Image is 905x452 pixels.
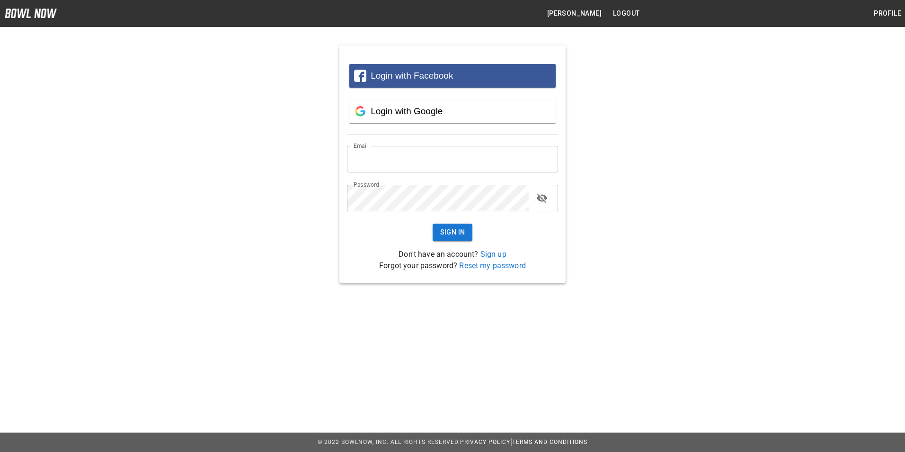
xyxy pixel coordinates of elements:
[347,260,558,271] p: Forgot your password?
[532,189,551,208] button: toggle password visibility
[371,106,443,116] span: Login with Google
[543,5,605,22] button: [PERSON_NAME]
[460,439,510,445] a: Privacy Policy
[347,249,558,260] p: Don't have an account?
[433,224,473,241] button: Sign In
[459,261,526,270] a: Reset my password
[318,439,460,445] span: © 2022 BowlNow, Inc. All Rights Reserved.
[609,5,643,22] button: Logout
[870,5,905,22] button: Profile
[512,439,587,445] a: Terms and Conditions
[371,71,453,81] span: Login with Facebook
[5,9,57,18] img: logo
[349,99,556,123] button: Login with Google
[349,64,556,88] button: Login with Facebook
[480,250,506,259] a: Sign up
